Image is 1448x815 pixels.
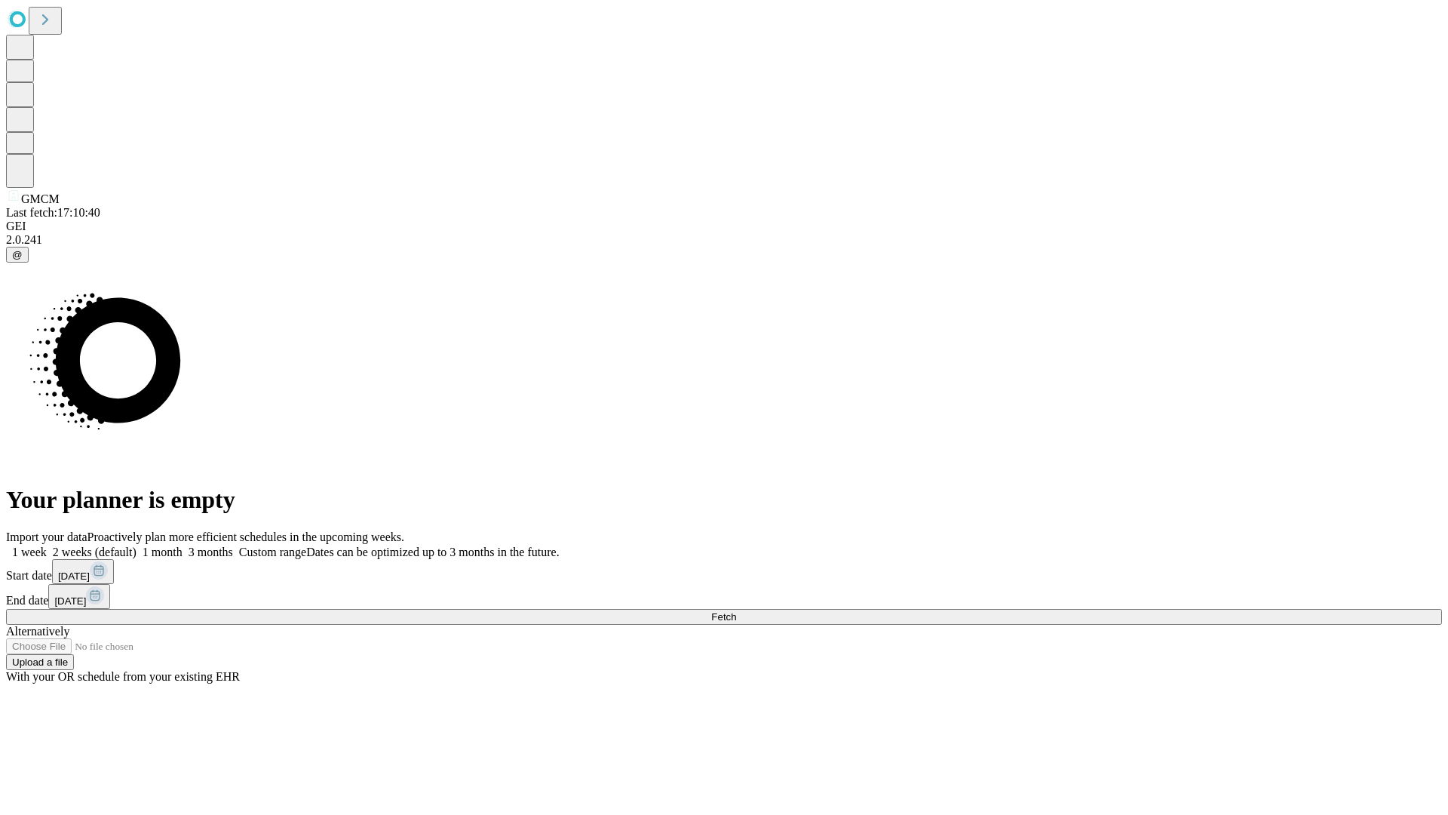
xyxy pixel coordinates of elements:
[6,609,1442,625] button: Fetch
[53,546,137,558] span: 2 weeks (default)
[6,559,1442,584] div: Start date
[6,625,69,638] span: Alternatively
[6,206,100,219] span: Last fetch: 17:10:40
[12,546,47,558] span: 1 week
[239,546,306,558] span: Custom range
[52,559,114,584] button: [DATE]
[189,546,233,558] span: 3 months
[306,546,559,558] span: Dates can be optimized up to 3 months in the future.
[54,595,86,607] span: [DATE]
[711,611,736,623] span: Fetch
[6,247,29,263] button: @
[6,584,1442,609] div: End date
[12,249,23,260] span: @
[6,220,1442,233] div: GEI
[143,546,183,558] span: 1 month
[6,486,1442,514] h1: Your planner is empty
[6,670,240,683] span: With your OR schedule from your existing EHR
[6,531,87,543] span: Import your data
[87,531,404,543] span: Proactively plan more efficient schedules in the upcoming weeks.
[48,584,110,609] button: [DATE]
[6,654,74,670] button: Upload a file
[58,570,90,582] span: [DATE]
[21,192,60,205] span: GMCM
[6,233,1442,247] div: 2.0.241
